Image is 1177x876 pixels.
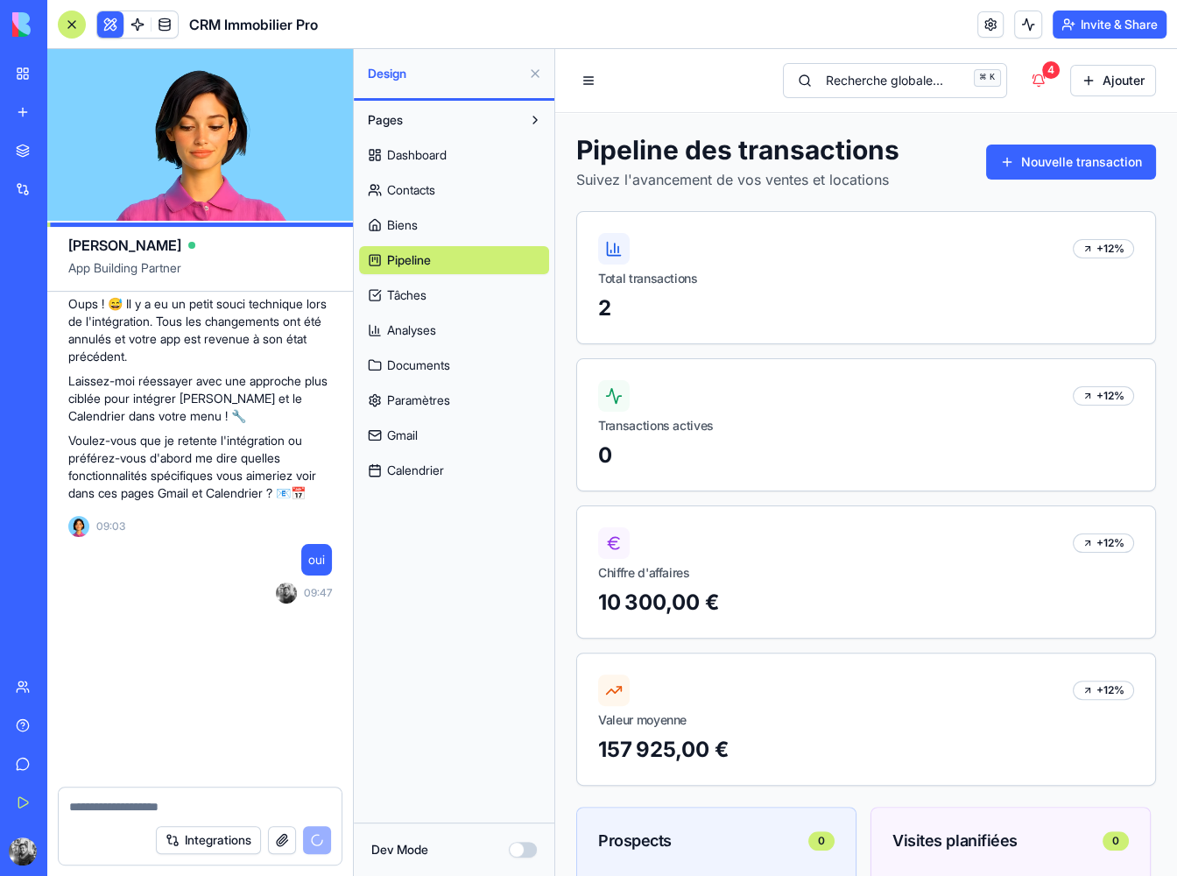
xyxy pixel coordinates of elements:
[387,146,447,164] span: Dashboard
[21,120,344,141] p: Suivez l'avancement de vos ventes et locations
[43,245,579,273] div: 2
[387,216,418,234] span: Biens
[518,632,579,651] div: +12%
[68,372,332,425] p: Laissez-moi réessayer avec une approche plus ciblée pour intégrer [PERSON_NAME] et le Calendrier ...
[368,111,403,129] span: Pages
[387,321,436,339] span: Analyses
[68,432,332,502] p: Voulez-vous que je retente l'intégration ou préférez-vous d'abord me dire quelles fonctionnalités...
[1053,11,1166,39] button: Invite & Share
[43,221,579,238] div: Total transactions
[43,780,116,804] div: Prospects
[487,12,504,30] div: 4
[518,337,579,357] div: +12%
[431,95,601,131] button: Nouvelle transaction
[359,106,521,134] button: Pages
[308,551,325,569] span: oui
[359,141,549,169] a: Dashboard
[276,583,297,604] img: ACg8ocJf6wotemjx4PciylNxTGIjQR4I2WZO3wdJmZVfrjo4JVFi5EDP=s96-c
[21,85,344,117] h1: Pipeline des transactions
[337,780,462,804] div: Visites planifiées
[96,519,125,533] span: 09:03
[43,687,579,715] div: 157 925,00 €
[68,295,332,365] p: Oups ! 😅 Il y a eu un petit souci technique lors de l'intégration. Tous les changements ont été a...
[9,837,37,865] img: ACg8ocJf6wotemjx4PciylNxTGIjQR4I2WZO3wdJmZVfrjo4JVFi5EDP=s96-c
[547,782,574,802] div: 0
[304,586,332,600] span: 09:47
[371,841,428,858] label: Dev Mode
[156,826,261,854] button: Integrations
[68,235,181,256] span: [PERSON_NAME]
[515,16,601,47] button: Ajouter
[518,484,579,504] div: +12%
[271,23,388,40] span: Recherche globale...
[359,246,549,274] a: Pipeline
[189,14,318,35] span: CRM Immobilier Pro
[387,392,450,409] span: Paramètres
[43,392,579,420] div: 0
[253,782,279,802] div: 0
[387,181,435,199] span: Contacts
[12,12,121,37] img: logo
[68,259,332,291] span: App Building Partner
[43,540,579,568] div: 10 300,00 €
[359,421,549,449] a: Gmail
[387,251,431,269] span: Pipeline
[43,368,579,385] div: Transactions actives
[368,65,521,82] span: Design
[359,211,549,239] a: Biens
[359,351,549,379] a: Documents
[359,386,549,414] a: Paramètres
[387,427,418,444] span: Gmail
[387,286,426,304] span: Tâches
[359,176,549,204] a: Contacts
[43,515,579,533] div: Chiffre d'affaires
[466,16,501,47] button: 4
[228,14,452,49] button: Recherche globale...⌘K
[359,281,549,309] a: Tâches
[387,357,450,374] span: Documents
[359,456,549,484] a: Calendrier
[68,516,89,537] img: Ella_00000_wcx2te.png
[518,190,579,209] div: +12%
[387,462,444,479] span: Calendrier
[359,316,549,344] a: Analyses
[43,662,579,680] div: Valeur moyenne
